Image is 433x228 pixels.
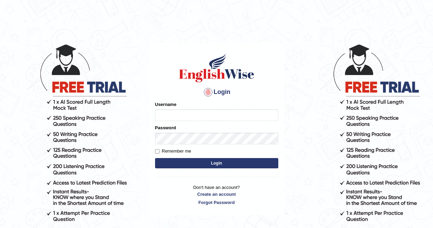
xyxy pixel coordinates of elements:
a: Create an account [155,191,278,197]
img: Logo of English Wise sign in for intelligent practice with AI [178,52,256,83]
a: Forgot Password [155,199,278,206]
input: Remember me [155,149,160,154]
button: Login [155,158,278,168]
h4: Login [155,87,278,98]
label: Remember me [155,148,191,155]
label: Username [155,101,177,108]
label: Password [155,124,176,131]
p: Don't have an account? [155,184,278,205]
